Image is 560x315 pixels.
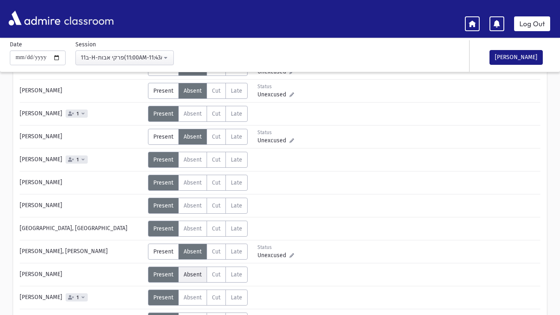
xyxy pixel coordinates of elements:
span: Cut [212,179,221,186]
div: AttTypes [148,290,248,306]
span: Absent [184,133,202,140]
img: AdmirePro [7,9,62,27]
span: Present [153,156,173,163]
span: classroom [62,7,114,29]
span: Late [231,87,242,94]
div: [PERSON_NAME] [16,106,148,122]
span: Cut [212,156,221,163]
div: 11ב-H-פרקי אבות(11:00AM-11:43AM) [81,53,162,62]
span: Absent [184,202,202,209]
span: Late [231,248,242,255]
div: AttTypes [148,221,248,237]
span: Present [153,271,173,278]
span: Cut [212,202,221,209]
span: Present [153,248,173,255]
div: Status [257,244,294,251]
div: [PERSON_NAME] [16,267,148,283]
div: [PERSON_NAME], [PERSON_NAME] [16,244,148,260]
span: Cut [212,248,221,255]
div: Status [257,129,294,136]
span: Present [153,294,173,301]
label: Session [75,40,96,49]
span: Cut [212,87,221,94]
button: [PERSON_NAME] [489,50,543,65]
div: AttTypes [148,152,248,168]
div: [GEOGRAPHIC_DATA], [GEOGRAPHIC_DATA] [16,221,148,237]
span: Absent [184,248,202,255]
span: Absent [184,110,202,117]
span: Unexcused [257,136,289,145]
span: 1 [75,157,80,162]
span: Present [153,179,173,186]
span: Present [153,110,173,117]
span: Absent [184,225,202,232]
span: Absent [184,156,202,163]
span: Absent [184,294,202,301]
span: Late [231,179,242,186]
span: Present [153,133,173,140]
span: Unexcused [257,251,289,260]
span: Cut [212,294,221,301]
div: Status [257,83,294,90]
span: Cut [212,271,221,278]
div: AttTypes [148,198,248,214]
div: AttTypes [148,244,248,260]
span: Late [231,156,242,163]
span: Late [231,225,242,232]
span: Cut [212,110,221,117]
div: [PERSON_NAME] [16,83,148,99]
div: [PERSON_NAME] [16,290,148,306]
div: [PERSON_NAME] [16,175,148,191]
div: AttTypes [148,83,248,99]
span: Present [153,87,173,94]
span: Cut [212,225,221,232]
div: AttTypes [148,267,248,283]
a: Log Out [514,16,550,31]
div: AttTypes [148,129,248,145]
span: 1 [75,111,80,116]
label: Date [10,40,22,49]
span: Absent [184,87,202,94]
span: Absent [184,271,202,278]
span: Late [231,271,242,278]
button: 11ב-H-פרקי אבות(11:00AM-11:43AM) [75,50,174,65]
div: AttTypes [148,175,248,191]
span: Late [231,202,242,209]
span: Late [231,133,242,140]
span: 1 [75,295,80,300]
span: Present [153,225,173,232]
span: Late [231,110,242,117]
span: Absent [184,179,202,186]
div: [PERSON_NAME] [16,129,148,145]
span: Cut [212,133,221,140]
span: Unexcused [257,90,289,99]
div: [PERSON_NAME] [16,152,148,168]
div: [PERSON_NAME] [16,198,148,214]
div: AttTypes [148,106,248,122]
span: Present [153,202,173,209]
